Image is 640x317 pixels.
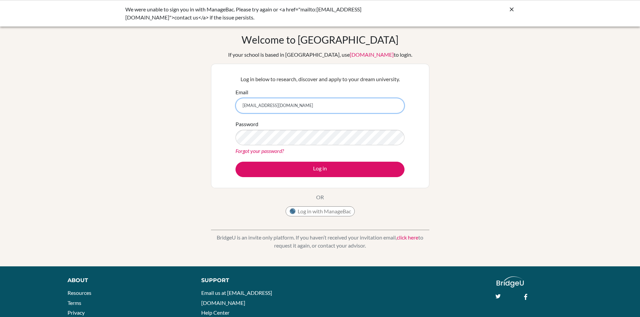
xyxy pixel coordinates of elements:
a: click here [397,234,418,241]
button: Log in [236,162,404,177]
a: Terms [68,300,81,306]
a: Resources [68,289,91,296]
a: Forgot your password? [236,148,284,154]
div: If your school is based in [GEOGRAPHIC_DATA], use to login. [228,51,412,59]
h1: Welcome to [GEOGRAPHIC_DATA] [242,34,398,46]
button: Log in with ManageBac [286,206,355,216]
img: logo_white@2x-f4f0deed5e89b7ecb1c2cc34c3e3d731f90f0f143d5ea2071677605dd97b5244.png [497,276,524,287]
p: BridgeU is an invite only platform. If you haven’t received your invitation email, to request it ... [211,233,429,250]
div: We were unable to sign you in with ManageBac. Please try again or <a href="mailto:[EMAIL_ADDRESS]... [125,5,414,21]
a: [DOMAIN_NAME] [350,51,394,58]
a: Email us at [EMAIL_ADDRESS][DOMAIN_NAME] [201,289,272,306]
label: Email [236,88,248,96]
a: Privacy [68,309,85,316]
a: Help Center [201,309,229,316]
p: Log in below to research, discover and apply to your dream university. [236,75,404,83]
p: OR [316,193,324,201]
div: About [68,276,186,284]
label: Password [236,120,258,128]
div: Support [201,276,312,284]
